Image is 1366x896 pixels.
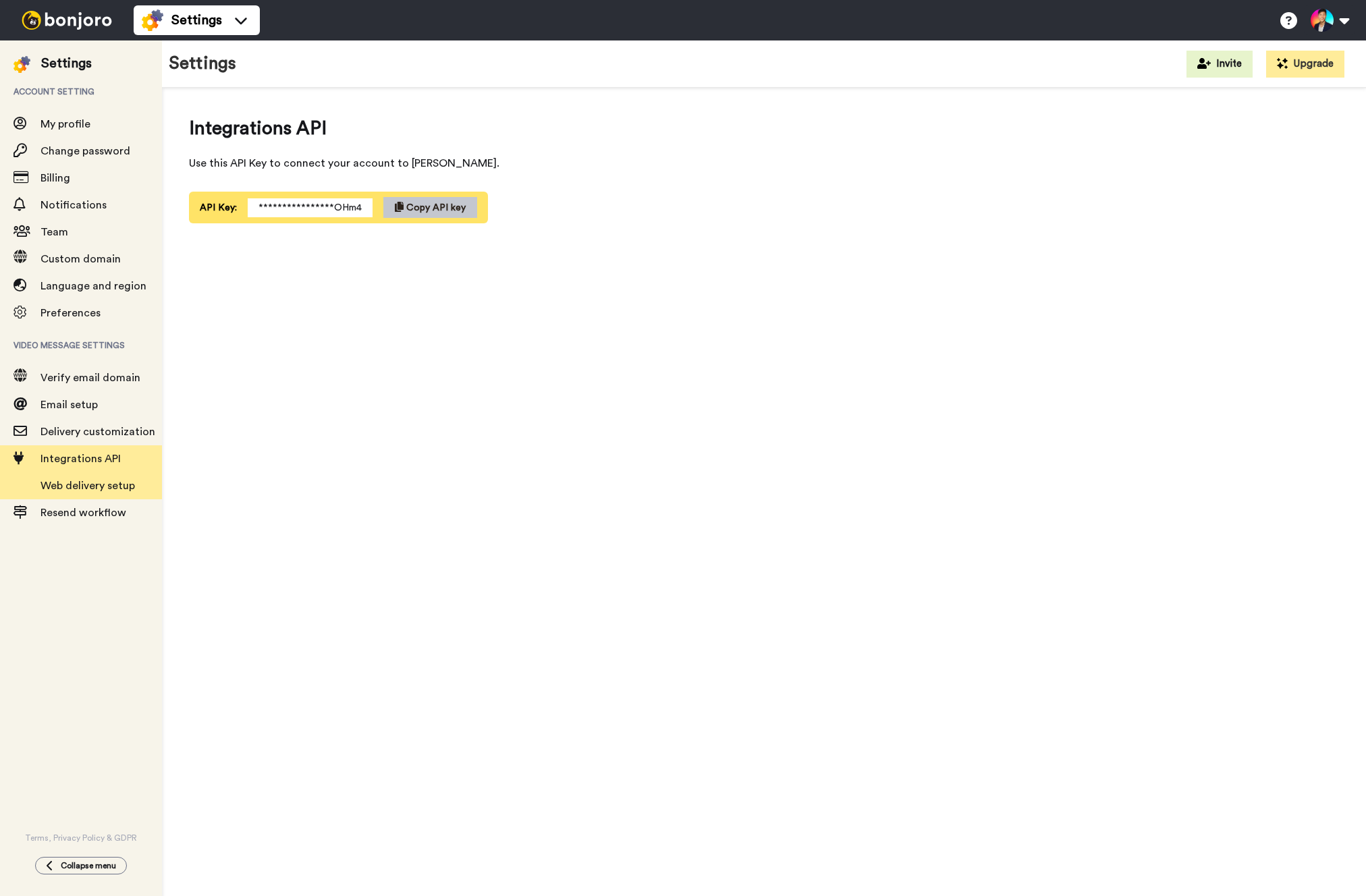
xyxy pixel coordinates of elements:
[40,119,90,130] span: My profile
[13,56,30,73] img: settings-colored.svg
[40,146,130,157] span: Change password
[40,399,98,410] span: Email setup
[40,308,101,318] span: Preferences
[142,9,163,31] img: settings-colored.svg
[40,254,121,264] span: Custom domain
[40,426,155,437] span: Delivery customization
[406,203,466,213] span: Copy API key
[40,200,107,211] span: Notifications
[61,860,116,871] span: Collapse menu
[189,155,931,171] span: Use this API Key to connect your account to [PERSON_NAME].
[40,480,135,491] span: Web delivery setup
[40,173,70,184] span: Billing
[1186,51,1253,78] button: Invite
[35,857,127,874] button: Collapse menu
[41,54,92,73] div: Settings
[40,281,146,291] span: Language and region
[383,197,477,218] button: Copy API key
[40,372,140,383] span: Verify email domain
[200,201,237,215] span: API Key:
[16,11,117,30] img: bj-logo-header-white.svg
[40,227,68,237] span: Team
[1266,51,1344,78] button: Upgrade
[40,507,126,518] span: Resend workflow
[169,54,236,74] h1: Settings
[40,453,121,464] span: Integrations API
[189,115,931,142] span: Integrations API
[171,11,222,30] span: Settings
